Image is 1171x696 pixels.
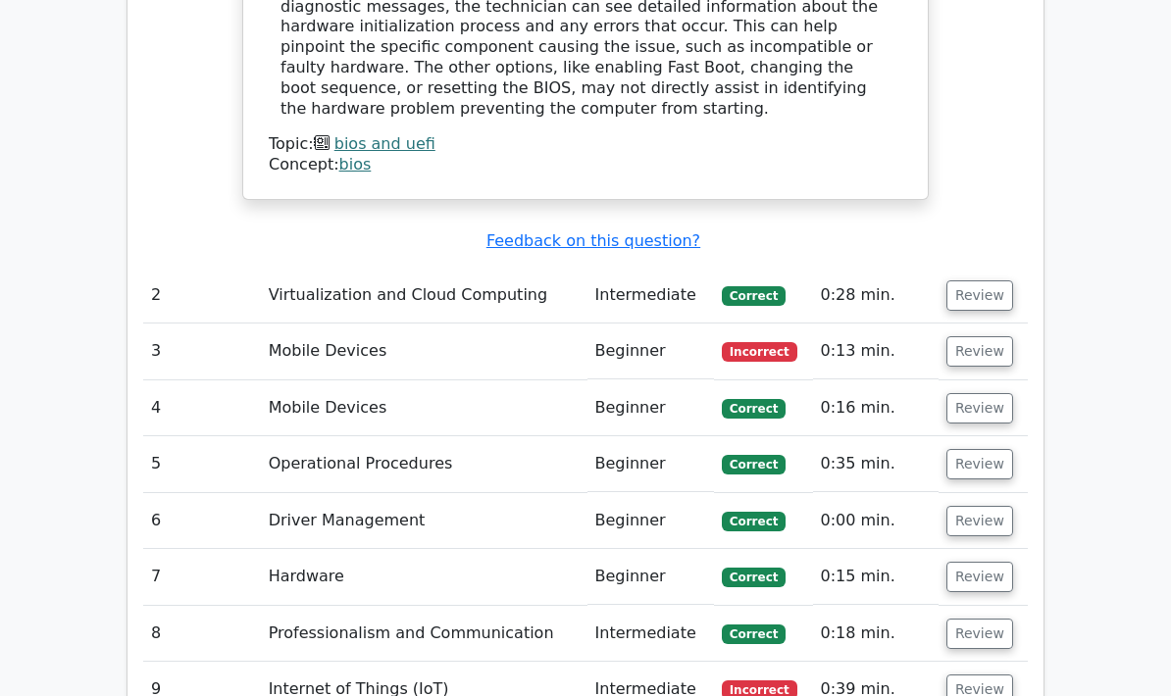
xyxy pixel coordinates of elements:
td: 4 [143,381,261,437]
span: Correct [722,287,786,307]
td: 0:35 min. [813,437,939,493]
td: Beginner [587,494,714,550]
span: Correct [722,513,786,532]
td: Hardware [261,550,587,606]
td: 0:28 min. [813,269,939,324]
button: Review [946,394,1013,424]
td: 2 [143,269,261,324]
a: bios [339,156,372,174]
button: Review [946,563,1013,593]
td: Driver Management [261,494,587,550]
td: Virtualization and Cloud Computing [261,269,587,324]
span: Correct [722,400,786,420]
button: Review [946,450,1013,480]
td: 3 [143,324,261,380]
td: 0:15 min. [813,550,939,606]
a: Feedback on this question? [486,232,700,251]
span: Correct [722,569,786,588]
div: Topic: [269,135,902,156]
td: Intermediate [587,269,714,324]
td: Operational Procedures [261,437,587,493]
button: Review [946,507,1013,537]
td: Professionalism and Communication [261,607,587,663]
td: Beginner [587,381,714,437]
td: Beginner [587,324,714,380]
span: Correct [722,625,786,645]
button: Review [946,620,1013,650]
span: Incorrect [722,343,797,363]
button: Review [946,281,1013,312]
a: bios and uefi [334,135,435,154]
td: 5 [143,437,261,493]
td: 0:16 min. [813,381,939,437]
td: Intermediate [587,607,714,663]
td: 0:13 min. [813,324,939,380]
td: Beginner [587,550,714,606]
td: 7 [143,550,261,606]
td: 6 [143,494,261,550]
td: Mobile Devices [261,381,587,437]
td: Beginner [587,437,714,493]
div: Concept: [269,156,902,176]
td: Mobile Devices [261,324,587,380]
td: 0:00 min. [813,494,939,550]
span: Correct [722,456,786,475]
td: 0:18 min. [813,607,939,663]
button: Review [946,337,1013,368]
td: 8 [143,607,261,663]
